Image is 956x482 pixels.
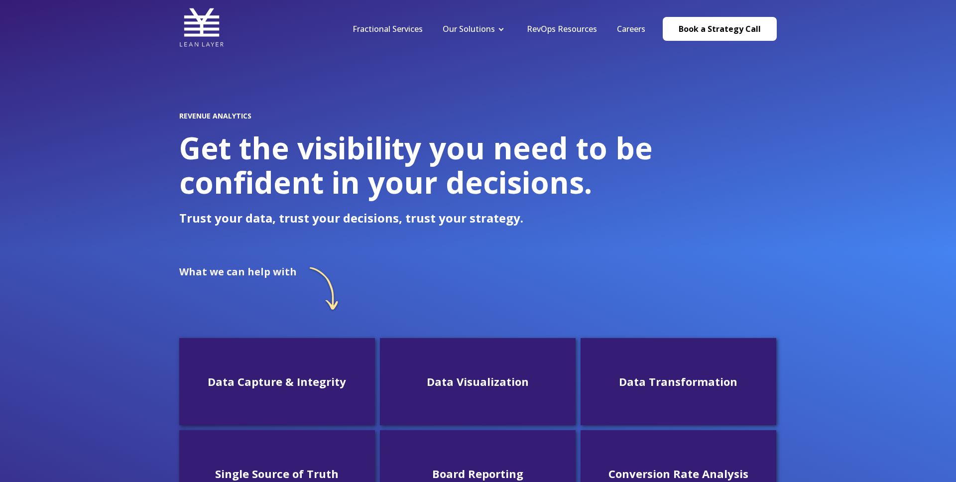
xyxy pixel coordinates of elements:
[527,23,597,34] a: RevOps Resources
[179,211,777,225] p: Trust your data, trust your decisions, trust your strategy.
[343,23,655,34] div: Navigation Menu
[589,466,768,482] h3: Conversion Rate Analysis
[617,23,645,34] a: Careers
[179,5,224,50] img: Lean Layer Logo
[388,374,568,389] h3: Data Visualization
[187,374,367,389] h3: Data Capture & Integrity
[589,374,768,389] h3: Data Transformation
[388,466,568,482] h3: Board Reporting
[179,266,297,277] h2: What we can help with
[179,112,777,120] h2: REVENUE ANALYTICS
[179,131,777,200] h1: Get the visibility you need to be confident in your decisions.
[353,23,423,34] a: Fractional Services
[443,23,495,34] a: Our Solutions
[663,17,777,41] a: Book a Strategy Call
[187,466,367,482] h3: Single Source of Truth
